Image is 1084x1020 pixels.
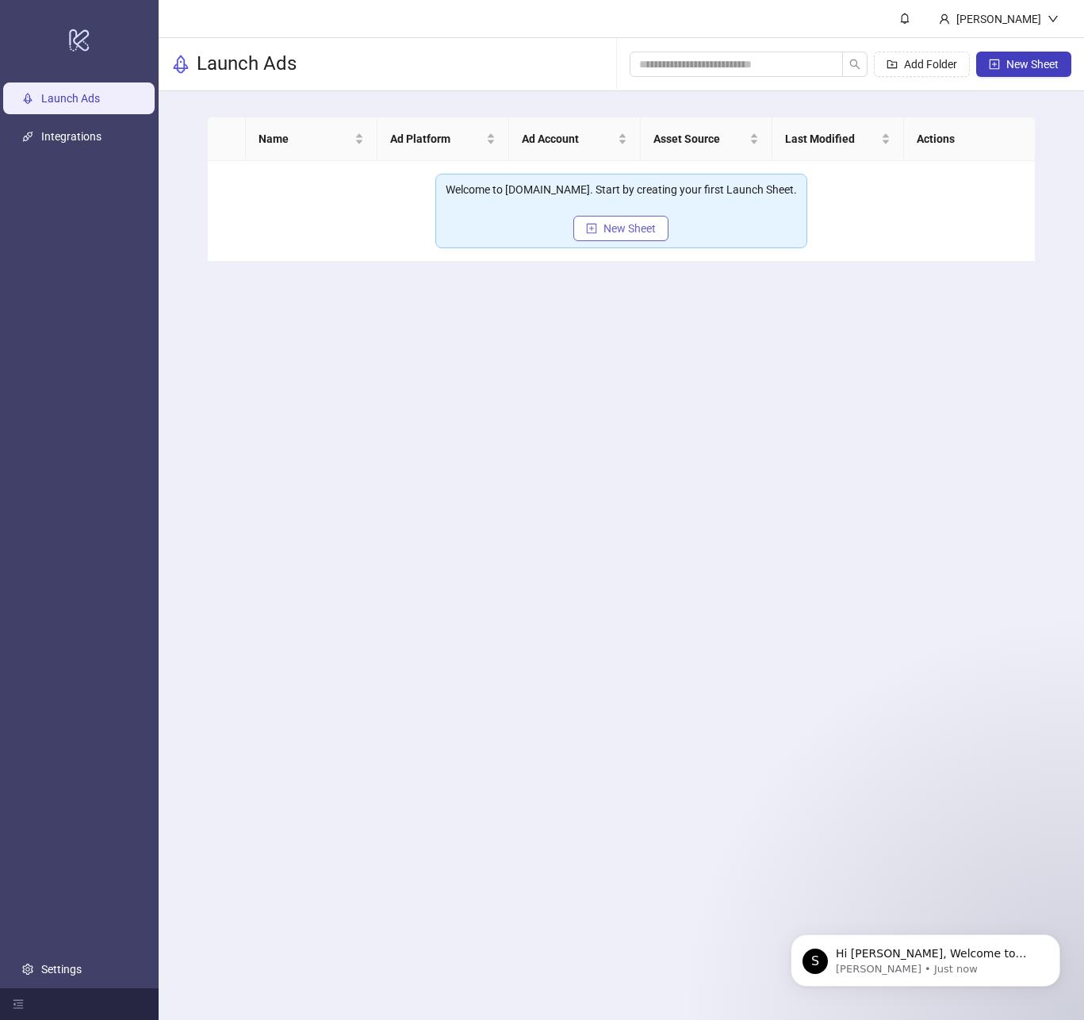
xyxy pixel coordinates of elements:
span: down [1048,13,1059,25]
a: Launch Ads [41,92,100,105]
div: Welcome to [DOMAIN_NAME]. Start by creating your first Launch Sheet. [446,181,797,198]
iframe: Intercom notifications message [767,901,1084,1012]
span: Ad Account [522,130,615,148]
th: Last Modified [772,117,904,161]
span: menu-fold [13,999,24,1010]
button: Add Folder [874,52,970,77]
a: Integrations [41,130,102,143]
button: New Sheet [573,216,668,241]
span: folder-add [887,59,898,70]
span: Asset Source [653,130,746,148]
th: Asset Source [641,117,772,161]
th: Ad Account [509,117,641,161]
span: plus-square [586,223,597,234]
span: plus-square [989,59,1000,70]
div: [PERSON_NAME] [950,10,1048,28]
span: Last Modified [785,130,878,148]
span: bell [899,13,910,24]
button: New Sheet [976,52,1071,77]
a: Settings [41,963,82,976]
span: Name [259,130,351,148]
span: Add Folder [904,58,957,71]
span: search [849,59,860,70]
span: Ad Platform [390,130,483,148]
th: Actions [904,117,1036,161]
span: user [939,13,950,25]
span: New Sheet [1006,58,1059,71]
th: Ad Platform [377,117,509,161]
th: Name [246,117,377,161]
span: New Sheet [603,222,656,235]
span: rocket [171,55,190,74]
h3: Launch Ads [197,52,297,77]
